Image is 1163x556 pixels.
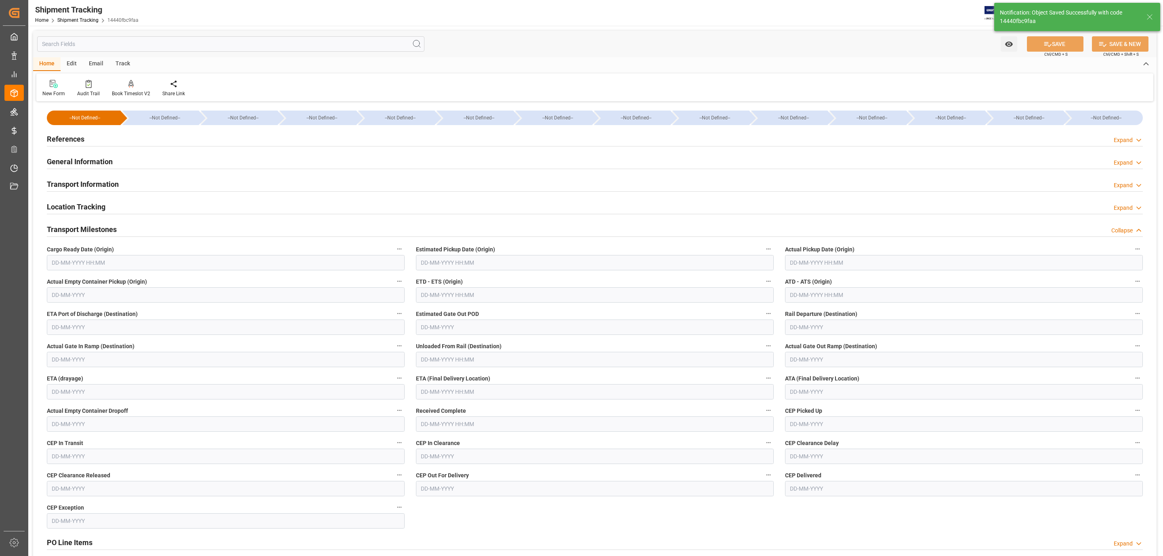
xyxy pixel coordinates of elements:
input: Search Fields [37,36,424,52]
div: Notification: Object Saved Successfully with code 14440fbc9faa [1000,8,1139,25]
input: DD-MM-YYYY [416,320,774,335]
button: Actual Gate Out Ramp (Destination) [1132,341,1143,351]
div: --Not Defined-- [995,111,1064,125]
span: ETA (Final Delivery Location) [416,374,490,383]
button: Estimated Gate Out POD [763,308,774,319]
div: --Not Defined-- [672,111,749,125]
span: Actual Empty Container Dropoff [47,407,128,415]
button: CEP In Transit [394,437,405,448]
div: --Not Defined-- [130,111,199,125]
span: CEP In Transit [47,439,83,447]
div: Email [83,57,109,71]
button: Estimated Pickup Date (Origin) [763,244,774,254]
input: DD-MM-YYYY [47,481,405,496]
input: DD-MM-YYYY [47,352,405,367]
button: Actual Gate In Ramp (Destination) [394,341,405,351]
span: Actual Pickup Date (Origin) [785,245,854,254]
div: Book Timeslot V2 [112,90,150,97]
input: DD-MM-YYYY [416,481,774,496]
img: Exertis%20JAM%20-%20Email%20Logo.jpg_1722504956.jpg [985,6,1012,20]
div: --Not Defined-- [358,111,435,125]
div: New Form [42,90,65,97]
div: Collapse [1111,226,1133,235]
button: CEP Clearance Released [394,470,405,480]
div: Shipment Tracking [35,4,139,16]
input: DD-MM-YYYY [47,449,405,464]
span: Ctrl/CMD + S [1044,51,1068,57]
input: DD-MM-YYYY [785,384,1143,399]
h2: References [47,134,84,144]
button: ATD - ATS (Origin) [1132,276,1143,286]
div: Edit [61,57,83,71]
div: Audit Trail [77,90,100,97]
button: ETA (Final Delivery Location) [763,373,774,383]
div: --Not Defined-- [55,111,115,125]
a: Home [35,17,48,23]
button: Actual Pickup Date (Origin) [1132,244,1143,254]
span: CEP Clearance Delay [785,439,839,447]
div: --Not Defined-- [437,111,513,125]
div: --Not Defined-- [366,111,435,125]
input: DD-MM-YYYY [47,384,405,399]
button: Actual Empty Container Pickup (Origin) [394,276,405,286]
span: Actual Gate Out Ramp (Destination) [785,342,877,351]
button: CEP Picked Up [1132,405,1143,416]
input: DD-MM-YYYY [47,320,405,335]
h2: Transport Milestones [47,224,117,235]
span: ETD - ETS (Origin) [416,278,463,286]
input: DD-MM-YYYY HH:MM [416,416,774,432]
input: DD-MM-YYYY HH:MM [47,255,405,270]
input: DD-MM-YYYY HH:MM [416,287,774,303]
button: ETD - ETS (Origin) [763,276,774,286]
div: Expand [1114,159,1133,167]
span: CEP Delivered [785,471,821,480]
span: Rail Departure (Destination) [785,310,857,318]
div: --Not Defined-- [829,111,906,125]
button: Unloaded From Rail (Destination) [763,341,774,351]
span: Estimated Pickup Date (Origin) [416,245,495,254]
input: DD-MM-YYYY [785,449,1143,464]
span: ATA (Final Delivery Location) [785,374,859,383]
h2: Transport Information [47,179,119,190]
div: --Not Defined-- [1073,111,1139,125]
span: Actual Empty Container Pickup (Origin) [47,278,147,286]
div: --Not Defined-- [279,111,356,125]
button: CEP In Clearance [763,437,774,448]
input: DD-MM-YYYY [785,416,1143,432]
input: DD-MM-YYYY [47,513,405,529]
div: --Not Defined-- [1065,111,1143,125]
button: CEP Exception [394,502,405,512]
span: Cargo Ready Date (Origin) [47,245,114,254]
div: --Not Defined-- [680,111,749,125]
div: --Not Defined-- [838,111,906,125]
div: --Not Defined-- [916,111,985,125]
input: DD-MM-YYYY HH:MM [416,384,774,399]
button: Received Complete [763,405,774,416]
button: CEP Delivered [1132,470,1143,480]
button: ETA Port of Discharge (Destination) [394,308,405,319]
input: DD-MM-YYYY [785,481,1143,496]
button: Actual Empty Container Dropoff [394,405,405,416]
div: Track [109,57,136,71]
button: Rail Departure (Destination) [1132,308,1143,319]
button: CEP Out For Delivery [763,470,774,480]
div: --Not Defined-- [445,111,513,125]
div: Share Link [162,90,185,97]
span: CEP Clearance Released [47,471,110,480]
span: CEP Exception [47,504,84,512]
div: --Not Defined-- [759,111,828,125]
div: --Not Defined-- [602,111,671,125]
input: DD-MM-YYYY HH:MM [416,352,774,367]
div: --Not Defined-- [594,111,671,125]
h2: PO Line Items [47,537,92,548]
div: --Not Defined-- [523,111,592,125]
div: Expand [1114,181,1133,190]
div: --Not Defined-- [751,111,828,125]
h2: Location Tracking [47,201,105,212]
span: ETA Port of Discharge (Destination) [47,310,138,318]
span: CEP In Clearance [416,439,460,447]
input: DD-MM-YYYY [416,449,774,464]
span: Unloaded From Rail (Destination) [416,342,502,351]
input: DD-MM-YYYY HH:MM [785,255,1143,270]
span: ATD - ATS (Origin) [785,278,832,286]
